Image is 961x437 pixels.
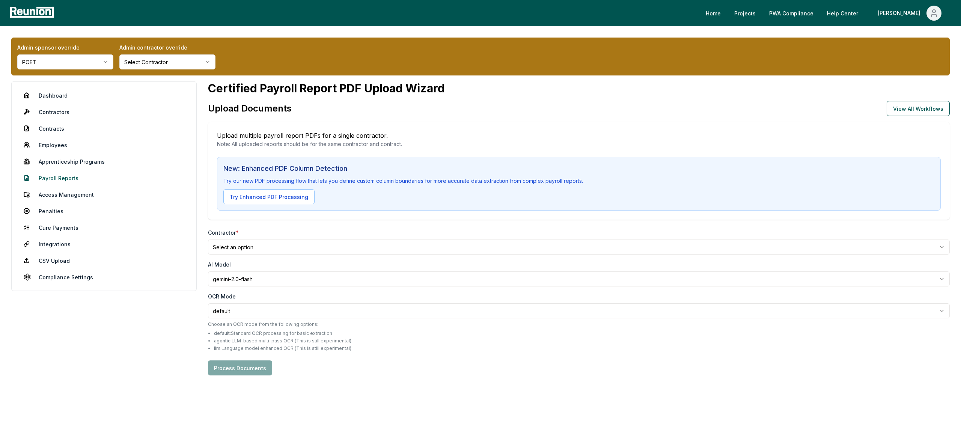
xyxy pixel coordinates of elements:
[18,104,190,119] a: Contractors
[208,292,236,300] label: OCR Mode
[214,345,220,351] span: llm
[214,345,950,351] li: : Language model enhanced OCR (This is still experimental)
[119,44,215,51] label: Admin contractor override
[18,154,190,169] a: Apprenticeship Programs
[208,321,950,327] p: Choose an OCR mode from the following options:
[208,261,231,268] label: AI Model
[223,163,934,174] h3: New: Enhanced PDF Column Detection
[18,220,190,235] a: Cure Payments
[821,6,864,21] a: Help Center
[18,170,190,185] a: Payroll Reports
[208,229,239,237] label: Contractor
[18,237,190,252] a: Integrations
[223,177,934,185] p: Try our new PDF processing flow that lets you define custom column boundaries for more accurate d...
[18,121,190,136] a: Contracts
[700,6,953,21] nav: Main
[223,189,315,204] button: Try Enhanced PDF Processing
[18,203,190,218] a: Penalties
[872,6,947,21] button: [PERSON_NAME]
[208,102,292,115] h1: Upload Documents
[18,88,190,103] a: Dashboard
[700,6,727,21] a: Home
[18,253,190,268] a: CSV Upload
[728,6,762,21] a: Projects
[214,338,230,344] span: agentic
[214,330,230,336] span: default
[18,187,190,202] a: Access Management
[763,6,819,21] a: PWA Compliance
[878,6,923,21] div: [PERSON_NAME]
[217,131,941,140] p: Upload multiple payroll report PDFs for a single contractor.
[214,338,950,344] li: : LLM-based multi-pass OCR (This is still experimental)
[208,81,950,95] h1: Certified Payroll Report PDF Upload Wizard
[17,44,113,51] label: Admin sponsor override
[214,330,950,336] li: : Standard OCR processing for basic extraction
[217,140,941,148] p: Note: All uploaded reports should be for the same contractor and contract.
[887,101,950,116] button: View All Workflows
[18,137,190,152] a: Employees
[18,270,190,285] a: Compliance Settings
